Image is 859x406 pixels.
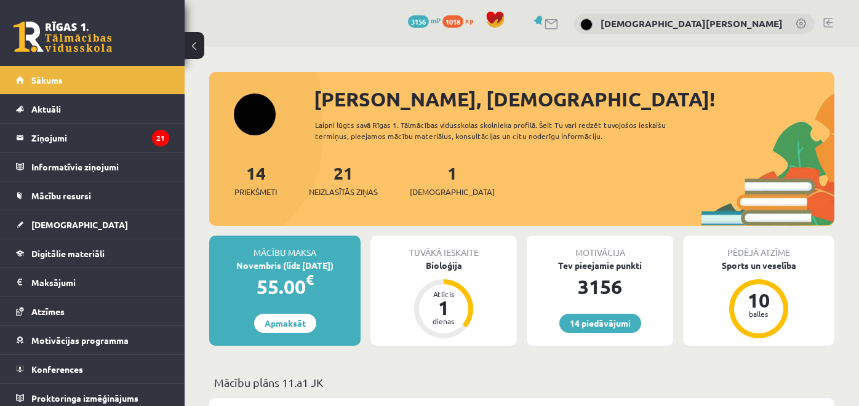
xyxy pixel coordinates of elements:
span: xp [465,15,473,25]
span: Proktoringa izmēģinājums [31,392,138,404]
span: Mācību resursi [31,190,91,201]
span: Sākums [31,74,63,86]
a: 1018 xp [442,15,479,25]
span: mP [431,15,441,25]
div: 55.00 [209,272,361,301]
div: Mācību maksa [209,236,361,259]
span: [DEMOGRAPHIC_DATA] [410,186,495,198]
span: 3156 [408,15,429,28]
div: 3156 [527,272,673,301]
span: 1018 [442,15,463,28]
a: Maksājumi [16,268,169,297]
div: dienas [425,317,462,325]
span: Digitālie materiāli [31,248,105,259]
p: Mācību plāns 11.a1 JK [214,374,829,391]
img: Kristiāna Hofmane [580,18,593,31]
div: Bioloģija [370,259,517,272]
span: Motivācijas programma [31,335,129,346]
legend: Ziņojumi [31,124,169,152]
a: Informatīvie ziņojumi [16,153,169,181]
a: Motivācijas programma [16,326,169,354]
a: Mācību resursi [16,181,169,210]
div: Motivācija [527,236,673,259]
div: [PERSON_NAME], [DEMOGRAPHIC_DATA]! [314,84,834,114]
a: Rīgas 1. Tālmācības vidusskola [14,22,112,52]
a: [DEMOGRAPHIC_DATA][PERSON_NAME] [601,17,783,30]
div: Tev pieejamie punkti [527,259,673,272]
a: Bioloģija Atlicis 1 dienas [370,259,517,340]
span: € [306,271,314,289]
a: Aktuāli [16,95,169,123]
a: 3156 mP [408,15,441,25]
legend: Informatīvie ziņojumi [31,153,169,181]
div: 10 [740,290,777,310]
a: 14 piedāvājumi [559,314,641,333]
a: [DEMOGRAPHIC_DATA] [16,210,169,239]
a: Konferences [16,355,169,383]
span: Konferences [31,364,83,375]
div: Laipni lūgts savā Rīgas 1. Tālmācības vidusskolas skolnieka profilā. Šeit Tu vari redzēt tuvojošo... [315,119,690,141]
div: 1 [425,298,462,317]
a: 1[DEMOGRAPHIC_DATA] [410,162,495,198]
a: 21Neizlasītās ziņas [309,162,378,198]
a: Sports un veselība 10 balles [683,259,834,340]
div: Sports un veselība [683,259,834,272]
span: Atzīmes [31,306,65,317]
a: 14Priekšmeti [234,162,277,198]
span: [DEMOGRAPHIC_DATA] [31,219,128,230]
a: Digitālie materiāli [16,239,169,268]
div: balles [740,310,777,317]
span: Aktuāli [31,103,61,114]
legend: Maksājumi [31,268,169,297]
a: Apmaksāt [254,314,316,333]
div: Atlicis [425,290,462,298]
div: Tuvākā ieskaite [370,236,517,259]
i: 21 [152,130,169,146]
div: Novembris (līdz [DATE]) [209,259,361,272]
a: Sākums [16,66,169,94]
span: Priekšmeti [234,186,277,198]
a: Atzīmes [16,297,169,325]
div: Pēdējā atzīme [683,236,834,259]
a: Ziņojumi21 [16,124,169,152]
span: Neizlasītās ziņas [309,186,378,198]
